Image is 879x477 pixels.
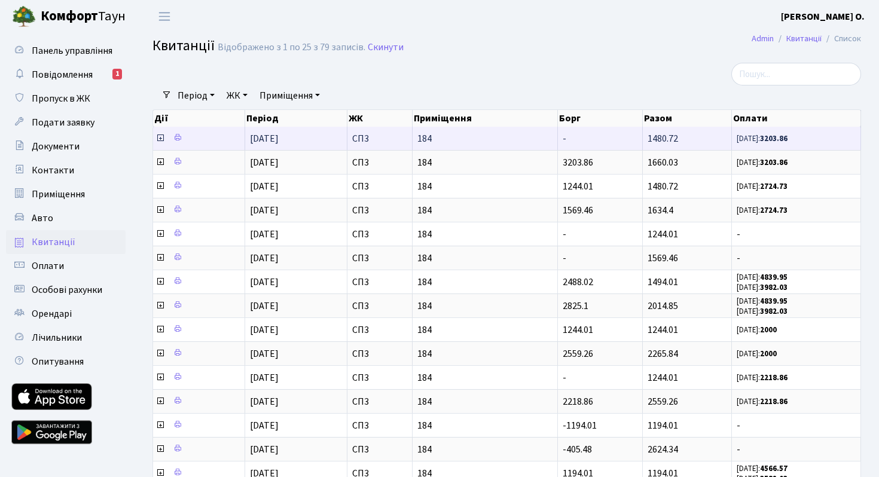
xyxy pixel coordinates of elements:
[32,164,74,177] span: Контакти
[760,272,788,283] b: 4839.95
[352,134,408,143] span: СП3
[6,134,126,158] a: Документи
[732,110,861,127] th: Оплати
[760,306,788,317] b: 3982.03
[563,419,597,432] span: -1194.01
[563,156,593,169] span: 3203.86
[32,140,80,153] span: Документи
[737,348,777,359] small: [DATE]:
[417,421,553,430] span: 184
[352,445,408,454] span: СП3
[352,182,408,191] span: СП3
[417,182,553,191] span: 184
[352,277,408,287] span: СП3
[563,395,593,408] span: 2218.86
[41,7,98,26] b: Комфорт
[222,85,252,106] a: ЖК
[32,212,53,225] span: Авто
[417,373,553,383] span: 184
[648,180,678,193] span: 1480.72
[6,63,126,87] a: Повідомлення1
[648,299,678,313] span: 2014.85
[563,299,588,313] span: 2825.1
[563,276,593,289] span: 2488.02
[352,397,408,406] span: СП3
[648,323,678,337] span: 1244.01
[563,180,593,193] span: 1244.01
[781,10,865,24] a: [PERSON_NAME] О.
[250,156,279,169] span: [DATE]
[648,395,678,408] span: 2559.26
[417,158,553,167] span: 184
[563,204,593,217] span: 1569.46
[737,306,788,317] small: [DATE]:
[417,397,553,406] span: 184
[760,348,777,359] b: 2000
[563,347,593,360] span: 2559.26
[250,204,279,217] span: [DATE]
[250,180,279,193] span: [DATE]
[760,463,788,474] b: 4566.57
[760,133,788,144] b: 3203.86
[648,443,678,456] span: 2624.34
[6,278,126,302] a: Особові рахунки
[250,395,279,408] span: [DATE]
[786,32,822,45] a: Квитанції
[352,349,408,359] span: СП3
[32,307,72,320] span: Орендарі
[737,133,788,144] small: [DATE]:
[6,302,126,326] a: Орендарі
[255,85,325,106] a: Приміщення
[563,132,566,145] span: -
[737,253,856,263] span: -
[152,35,215,56] span: Квитанції
[731,63,861,85] input: Пошук...
[250,132,279,145] span: [DATE]
[760,181,788,192] b: 2724.73
[368,42,404,53] a: Скинути
[563,323,593,337] span: 1244.01
[250,299,279,313] span: [DATE]
[737,205,788,216] small: [DATE]:
[417,445,553,454] span: 184
[737,282,788,293] small: [DATE]:
[347,110,413,127] th: ЖК
[6,158,126,182] a: Контакти
[417,134,553,143] span: 184
[417,349,553,359] span: 184
[760,157,788,168] b: 3203.86
[563,371,566,384] span: -
[352,301,408,311] span: СП3
[6,87,126,111] a: Пропуск в ЖК
[250,276,279,289] span: [DATE]
[32,236,75,249] span: Квитанції
[648,252,678,265] span: 1569.46
[112,69,122,79] div: 1
[734,26,879,51] nav: breadcrumb
[781,10,865,23] b: [PERSON_NAME] О.
[737,272,788,283] small: [DATE]:
[6,182,126,206] a: Приміщення
[648,228,678,241] span: 1244.01
[563,252,566,265] span: -
[417,253,553,263] span: 184
[32,116,94,129] span: Подати заявку
[760,372,788,383] b: 2218.86
[6,206,126,230] a: Авто
[32,283,102,296] span: Особові рахунки
[737,421,856,430] span: -
[558,110,643,127] th: Борг
[352,206,408,215] span: СП3
[6,39,126,63] a: Панель управління
[6,111,126,134] a: Подати заявку
[12,5,36,29] img: logo.png
[648,204,673,217] span: 1634.4
[149,7,179,26] button: Переключити навігацію
[250,371,279,384] span: [DATE]
[352,373,408,383] span: СП3
[413,110,558,127] th: Приміщення
[417,206,553,215] span: 184
[352,325,408,335] span: СП3
[32,68,93,81] span: Повідомлення
[250,443,279,456] span: [DATE]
